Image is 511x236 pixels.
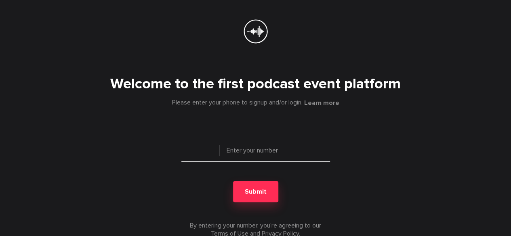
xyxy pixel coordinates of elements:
[59,98,453,107] div: Please enter your phone to signup and/or login.
[245,188,267,196] span: Submit
[59,76,453,92] h1: Welcome to the first podcast event platform
[304,99,339,107] button: Learn more
[181,146,330,162] input: Enter your number
[233,181,278,202] button: Submit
